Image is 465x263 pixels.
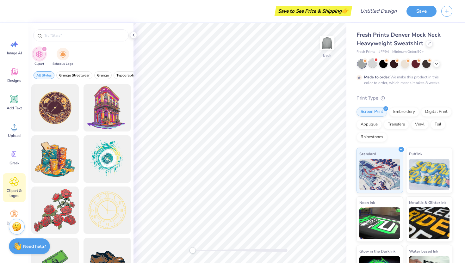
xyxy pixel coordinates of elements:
span: Fresh Prints [356,49,375,55]
button: filter button [34,71,54,79]
img: Back [321,37,333,49]
div: Back [323,52,331,58]
span: Minimum Order: 50 + [392,49,424,55]
button: filter button [94,71,112,79]
input: Untitled Design [355,5,402,17]
button: filter button [114,71,139,79]
div: Print Type [356,95,452,102]
span: Image AI [7,51,22,56]
span: Water based Ink [409,248,438,254]
div: filter for School's Logo [53,48,73,66]
span: Grunge [97,73,109,78]
span: Designs [7,78,21,83]
img: Metallic & Glitter Ink [409,207,450,239]
strong: Need help? [23,243,46,249]
img: Standard [359,159,400,190]
span: Grunge Streetwear [59,73,90,78]
span: Glow in the Dark Ink [359,248,395,254]
div: Vinyl [411,120,429,129]
div: Digital Print [421,107,452,117]
span: Decorate [7,221,22,226]
img: School's Logo Image [59,51,66,58]
button: Save [406,6,437,17]
span: Standard [359,150,376,157]
span: Neon Ink [359,199,375,206]
div: Applique [356,120,382,129]
div: Foil [431,120,445,129]
span: Clipart & logos [4,188,25,198]
img: Clipart Image [36,51,43,58]
span: Puff Ink [409,150,422,157]
img: Puff Ink [409,159,450,190]
span: # FP94 [378,49,389,55]
span: School's Logo [53,62,73,66]
input: Try "Stars" [44,32,125,39]
span: Greek [9,161,19,166]
button: filter button [33,48,46,66]
button: filter button [53,48,73,66]
div: Rhinestones [356,132,387,142]
div: Embroidery [389,107,419,117]
span: Add Text [7,106,22,111]
span: Fresh Prints Denver Mock Neck Heavyweight Sweatshirt [356,31,441,47]
div: Screen Print [356,107,387,117]
div: Transfers [384,120,409,129]
div: filter for Clipart [33,48,46,66]
div: We make this product in this color to order, which means it takes 8 weeks. [364,74,442,86]
img: Neon Ink [359,207,400,239]
span: Clipart [34,62,44,66]
span: Metallic & Glitter Ink [409,199,446,206]
span: Typography [116,73,136,78]
span: All Styles [36,73,52,78]
div: Save to See Price & Shipping [276,6,350,16]
span: Upload [8,133,21,138]
strong: Made to order: [364,75,390,80]
span: 👉 [342,7,349,15]
button: filter button [56,71,92,79]
div: Accessibility label [189,247,196,254]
